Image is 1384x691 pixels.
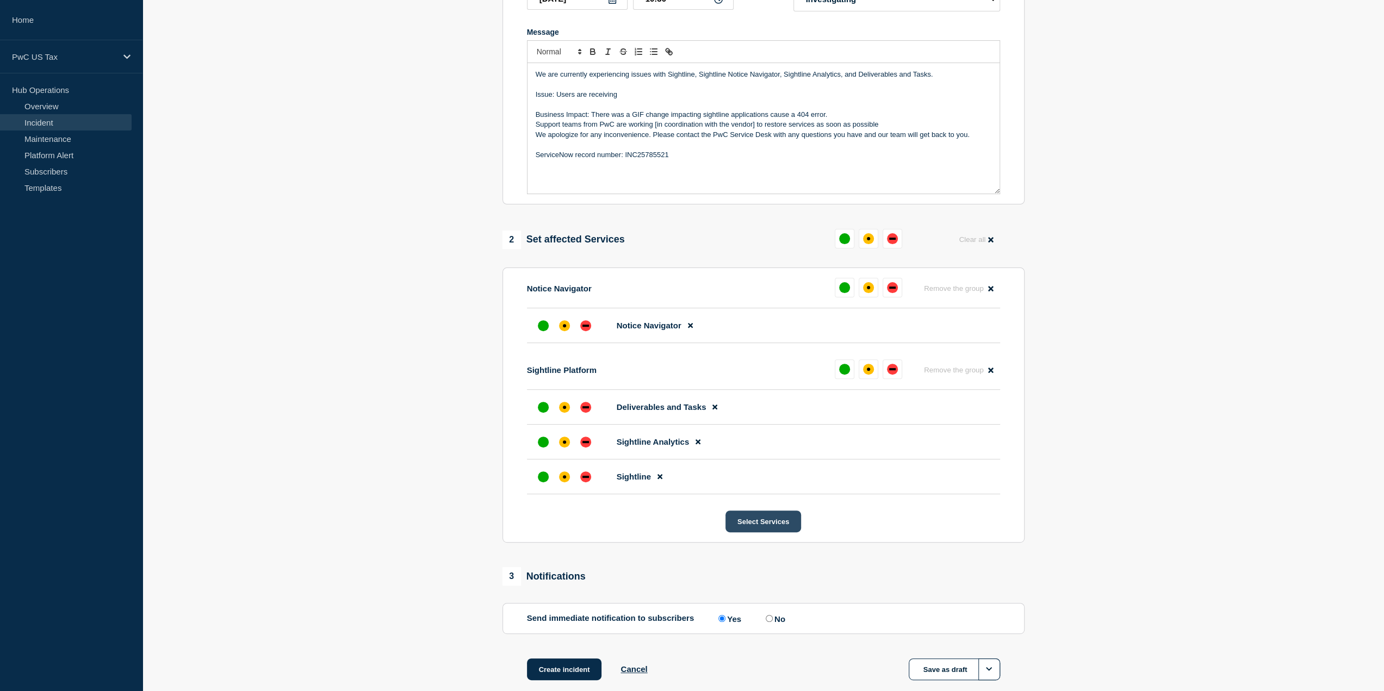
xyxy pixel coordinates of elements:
div: up [839,282,850,293]
p: Send immediate notification to subscribers [527,613,694,624]
button: Cancel [620,664,647,674]
button: Toggle bulleted list [646,45,661,58]
div: affected [559,437,570,447]
button: Toggle ordered list [631,45,646,58]
span: Sightline Analytics [617,437,690,446]
div: affected [863,233,874,244]
button: Toggle bold text [585,45,600,58]
div: affected [559,471,570,482]
button: up [835,278,854,297]
div: Message [527,63,1000,194]
button: down [883,359,902,379]
button: Toggle link [661,45,677,58]
button: Clear all [952,229,1000,250]
p: Business Impact: There was a GIF change impacting sightline applications cause a 404 error. [536,110,991,120]
p: Sightline Platform [527,365,597,375]
button: Save as draft [909,658,1000,680]
span: Notice Navigator [617,321,681,330]
button: Select Services [725,511,801,532]
button: affected [859,359,878,379]
button: down [883,229,902,248]
label: Yes [716,613,741,624]
button: down [883,278,902,297]
div: down [887,364,898,375]
label: No [763,613,785,624]
button: Remove the group [917,359,1000,381]
p: Notice Navigator [527,284,592,293]
span: Remove the group [924,366,984,374]
button: up [835,359,854,379]
p: We are currently experiencing issues with Sightline, Sightline Notice Navigator, Sightline Analyt... [536,70,991,79]
p: PwC US Tax [12,52,116,61]
div: down [580,402,591,413]
div: affected [863,364,874,375]
div: affected [863,282,874,293]
span: Sightline [617,472,651,481]
div: down [580,437,591,447]
button: Remove the group [917,278,1000,299]
div: up [839,233,850,244]
span: 3 [502,567,521,586]
button: Toggle strikethrough text [616,45,631,58]
button: affected [859,278,878,297]
input: Yes [718,615,725,622]
div: down [580,471,591,482]
span: Remove the group [924,284,984,292]
div: Message [527,28,1000,36]
span: 2 [502,231,521,249]
p: ServiceNow record number: INC25785521 [536,150,991,160]
div: up [538,437,549,447]
span: Deliverables and Tasks [617,402,706,412]
div: Set affected Services [502,231,625,249]
div: down [580,320,591,331]
div: up [538,471,549,482]
span: Font size [532,45,585,58]
p: Support teams from PwC are working [in coordination with the vendor] to restore services as soon ... [536,120,991,129]
div: Send immediate notification to subscribers [527,613,1000,624]
div: Notifications [502,567,586,586]
input: No [766,615,773,622]
button: up [835,229,854,248]
button: Toggle italic text [600,45,616,58]
div: up [538,320,549,331]
p: Issue: Users are receiving [536,90,991,99]
div: up [839,364,850,375]
button: Options [978,658,1000,680]
div: up [538,402,549,413]
div: down [887,282,898,293]
div: down [887,233,898,244]
button: affected [859,229,878,248]
div: affected [559,320,570,331]
div: affected [559,402,570,413]
p: We apologize for any inconvenience. Please contact the PwC Service Desk with any questions you ha... [536,130,991,140]
button: Create incident [527,658,602,680]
